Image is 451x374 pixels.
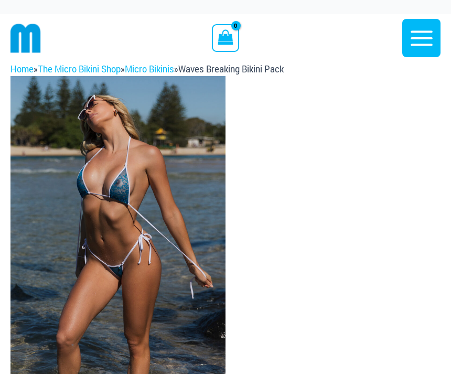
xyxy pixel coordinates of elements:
a: Micro Bikinis [125,63,174,74]
img: cropped mm emblem [10,23,41,54]
a: View Shopping Cart, empty [212,24,239,51]
span: Waves Breaking Bikini Pack [178,63,284,74]
a: The Micro Bikini Shop [38,63,121,74]
span: » » » [10,63,284,74]
a: Home [10,63,34,74]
